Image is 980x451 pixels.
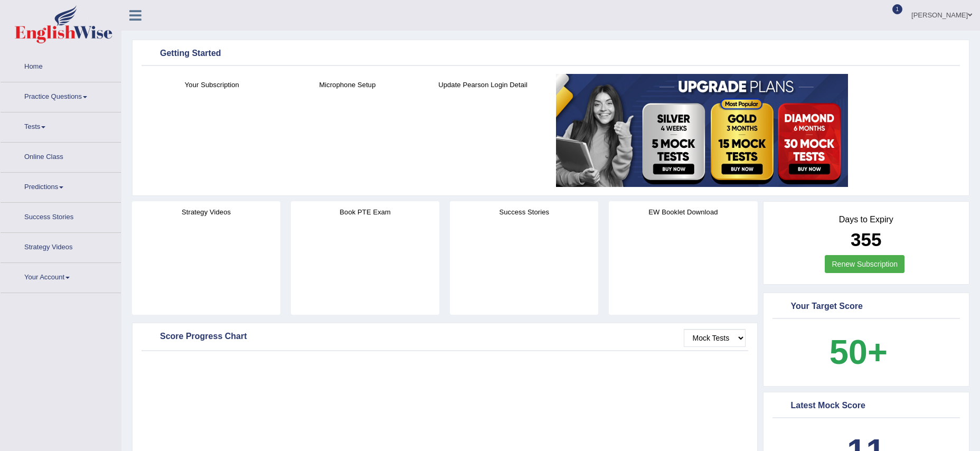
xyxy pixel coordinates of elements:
[775,299,958,315] div: Your Target Score
[144,329,746,345] div: Score Progress Chart
[775,398,958,414] div: Latest Mock Score
[1,203,121,229] a: Success Stories
[420,79,545,90] h4: Update Pearson Login Detail
[892,4,903,14] span: 1
[1,143,121,169] a: Online Class
[1,112,121,139] a: Tests
[1,173,121,199] a: Predictions
[144,46,957,62] div: Getting Started
[149,79,275,90] h4: Your Subscription
[851,229,881,250] b: 355
[825,255,904,273] a: Renew Subscription
[775,215,958,224] h4: Days to Expiry
[450,206,598,218] h4: Success Stories
[556,74,848,187] img: small5.jpg
[285,79,410,90] h4: Microphone Setup
[1,263,121,289] a: Your Account
[1,233,121,259] a: Strategy Videos
[291,206,439,218] h4: Book PTE Exam
[132,206,280,218] h4: Strategy Videos
[609,206,757,218] h4: EW Booklet Download
[830,333,888,371] b: 50+
[1,52,121,79] a: Home
[1,82,121,109] a: Practice Questions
